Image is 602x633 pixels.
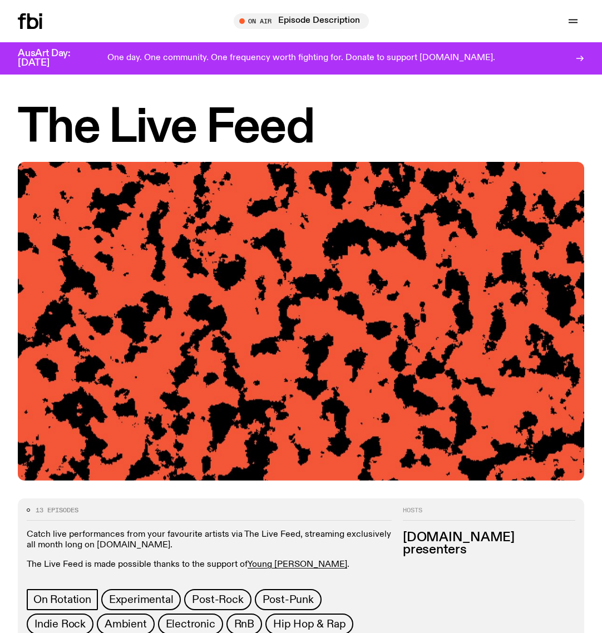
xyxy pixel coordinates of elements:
span: On Rotation [33,594,91,606]
h3: AusArt Day: [DATE] [18,49,89,68]
span: Post-Rock [192,594,243,606]
span: Post-Punk [263,594,314,606]
h1: The Live Feed [18,106,584,151]
a: Post-Rock [184,589,251,610]
a: Post-Punk [255,589,322,610]
a: On Rotation [27,589,98,610]
p: The Live Feed is made possible thanks to the support of . [27,560,392,570]
p: Catch live performances from your favourite artists via The Live Feed, streaming exclusively all ... [27,530,392,551]
h3: [DOMAIN_NAME] presenters [403,532,575,556]
span: Electronic [166,618,215,630]
button: On AirEpisode Description [234,13,369,29]
span: Ambient [105,618,147,630]
span: 13 episodes [36,507,78,513]
p: One day. One community. One frequency worth fighting for. Donate to support [DOMAIN_NAME]. [107,53,495,63]
span: RnB [234,618,254,630]
h2: Hosts [403,507,575,521]
a: Young [PERSON_NAME] [248,560,347,569]
span: Experimental [109,594,174,606]
span: Hip Hop & Rap [273,618,346,630]
span: Indie Rock [34,618,86,630]
a: Experimental [101,589,181,610]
